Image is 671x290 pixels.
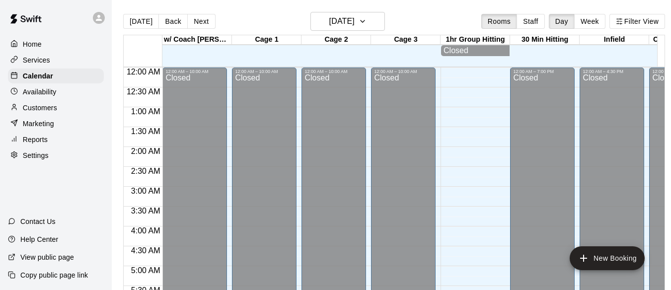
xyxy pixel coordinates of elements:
[129,246,163,255] span: 4:30 AM
[301,35,371,45] div: Cage 2
[20,217,56,226] p: Contact Us
[124,68,163,76] span: 12:00 AM
[23,119,54,129] p: Marketing
[124,87,163,96] span: 12:30 AM
[129,147,163,155] span: 2:00 AM
[609,14,665,29] button: Filter View
[8,69,104,83] a: Calendar
[158,14,188,29] button: Back
[574,14,605,29] button: Week
[20,252,74,262] p: View public page
[129,167,163,175] span: 2:30 AM
[310,12,385,31] button: [DATE]
[23,55,50,65] p: Services
[517,14,545,29] button: Staff
[510,35,580,45] div: 30 Min Hitting
[371,35,441,45] div: Cage 3
[23,71,53,81] p: Calendar
[23,87,57,97] p: Availability
[441,35,510,45] div: 1hr Group Hitting
[123,14,159,29] button: [DATE]
[20,234,58,244] p: Help Center
[162,35,232,45] div: w/ Coach [PERSON_NAME]
[129,226,163,235] span: 4:00 AM
[235,69,294,74] div: 12:00 AM – 10:00 AM
[23,103,57,113] p: Customers
[129,127,163,136] span: 1:30 AM
[8,100,104,115] a: Customers
[444,46,507,55] div: Closed
[8,53,104,68] a: Services
[8,148,104,163] a: Settings
[20,270,88,280] p: Copy public page link
[8,37,104,52] a: Home
[549,14,575,29] button: Day
[329,14,355,28] h6: [DATE]
[232,35,301,45] div: Cage 1
[129,266,163,275] span: 5:00 AM
[23,135,48,145] p: Reports
[129,187,163,195] span: 3:00 AM
[583,69,641,74] div: 12:00 AM – 4:30 PM
[304,69,363,74] div: 12:00 AM – 10:00 AM
[481,14,517,29] button: Rooms
[570,246,645,270] button: add
[165,69,224,74] div: 12:00 AM – 10:00 AM
[129,107,163,116] span: 1:00 AM
[8,116,104,131] a: Marketing
[129,207,163,215] span: 3:30 AM
[513,69,572,74] div: 12:00 AM – 7:00 PM
[374,69,433,74] div: 12:00 AM – 10:00 AM
[8,132,104,147] a: Reports
[187,14,215,29] button: Next
[23,39,42,49] p: Home
[8,84,104,99] a: Availability
[23,150,49,160] p: Settings
[580,35,649,45] div: Infield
